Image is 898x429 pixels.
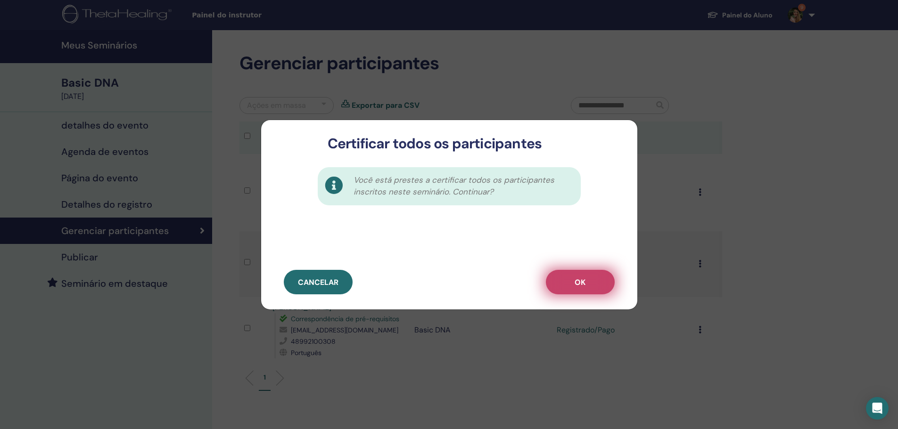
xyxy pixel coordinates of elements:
[298,277,338,287] span: Cancelar
[546,270,615,294] button: OK
[284,270,353,294] button: Cancelar
[276,135,593,152] h3: Certificar todos os participantes
[575,277,585,287] span: OK
[354,174,570,198] span: Você está prestes a certificar todos os participantes inscritos neste seminário. Continuar?
[866,397,889,420] div: Open Intercom Messenger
